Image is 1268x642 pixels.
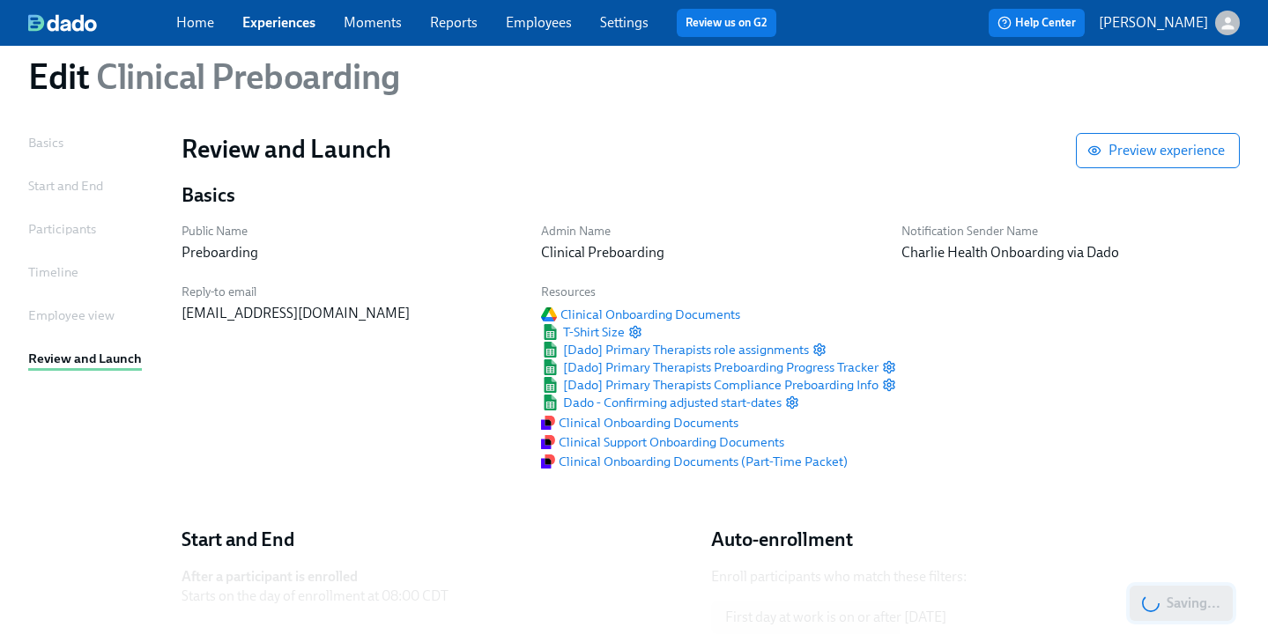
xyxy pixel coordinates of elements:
[541,377,559,393] img: Google Sheet
[541,453,848,470] span: Clinical Onboarding Documents (Part-Time Packet)
[541,454,555,469] img: Docusign
[541,323,624,341] a: Google SheetT-Shirt Size
[182,182,235,209] button: Basics
[1099,11,1240,35] button: [PERSON_NAME]
[997,14,1076,32] span: Help Center
[541,453,848,470] button: DocusignClinical Onboarding Documents (Part-Time Packet)
[541,323,624,341] span: T-Shirt Size
[541,306,740,323] span: Clinical Onboarding Documents
[1099,13,1208,33] p: [PERSON_NAME]
[541,435,555,449] img: Docusign
[28,14,97,32] img: dado
[541,395,559,410] img: Google Sheet
[541,394,781,411] a: Google SheetDado - Confirming adjusted start-dates
[541,376,878,394] a: Google Sheet[Dado] Primary Therapists Compliance Preboarding Info
[182,527,294,553] button: Start and End
[1076,133,1240,168] button: Preview experience
[541,307,557,321] img: Google Drive
[242,14,315,31] a: Experiences
[541,433,784,451] button: DocusignClinical Support Onboarding Documents
[677,9,776,37] button: Review us on G2
[901,243,1240,262] p: Charlie Health Onboarding via Dado
[430,14,478,31] a: Reports
[28,219,96,239] div: Participants
[541,416,555,430] img: Docusign
[28,133,63,152] div: Basics
[182,133,1076,165] h1: Review and Launch
[182,284,520,300] h6: Reply-to email
[28,349,142,368] div: Review and Launch
[541,223,879,240] h6: Admin Name
[901,223,1240,240] h6: Notification Sender Name
[541,284,895,300] h6: Resources
[28,55,400,98] h1: Edit
[541,324,559,340] img: Google Sheet
[541,414,738,432] button: DocusignClinical Onboarding Documents
[541,341,808,358] span: [Dado] Primary Therapists role assignments
[541,341,808,358] a: Google Sheet[Dado] Primary Therapists role assignments
[541,376,878,394] span: [Dado] Primary Therapists Compliance Preboarding Info
[182,243,520,262] p: Preboarding
[989,9,1085,37] button: Help Center
[182,304,520,323] p: [EMAIL_ADDRESS][DOMAIN_NAME]
[176,14,214,31] a: Home
[28,14,176,32] a: dado
[686,14,767,32] a: Review us on G2
[1091,142,1225,159] span: Preview experience
[28,176,103,196] div: Start and End
[541,358,878,376] a: Google Sheet[Dado] Primary Therapists Preboarding Progress Tracker
[344,14,402,31] a: Moments
[541,358,878,376] span: [Dado] Primary Therapists Preboarding Progress Tracker
[541,243,879,262] p: Clinical Preboarding
[541,306,740,323] a: Google DriveClinical Onboarding Documents
[541,414,738,432] span: Clinical Onboarding Documents
[28,306,115,325] div: Employee view
[541,359,559,375] img: Google Sheet
[541,394,781,411] span: Dado - Confirming adjusted start-dates
[506,14,572,31] a: Employees
[541,342,559,358] img: Google Sheet
[541,433,784,451] span: Clinical Support Onboarding Documents
[89,55,400,98] span: Clinical Preboarding
[600,14,649,31] a: Settings
[711,527,853,553] button: Auto-enrollment
[182,223,520,240] h6: Public Name
[28,262,78,282] div: Timeline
